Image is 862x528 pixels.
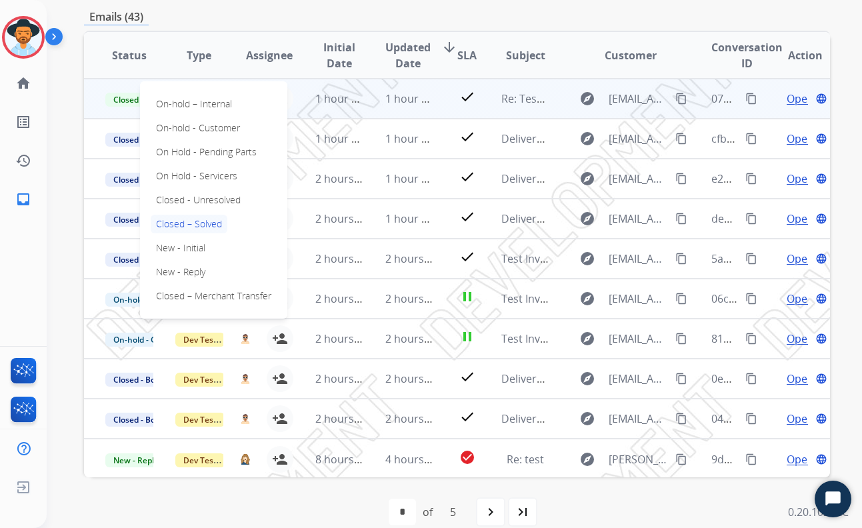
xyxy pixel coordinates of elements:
mat-icon: explore [579,131,595,147]
img: agent-avatar [240,333,251,345]
span: 2 hours ago [385,251,445,266]
span: Open [787,211,814,227]
span: Closed - Bounced [105,133,187,147]
mat-icon: check [459,129,475,145]
p: On-hold – Internal [151,95,237,113]
span: 2 hours ago [385,411,445,426]
span: Delivery Status Notification (Failure) [501,211,681,226]
span: Closed – Solved [105,93,179,107]
span: Test Invalid Email [DATE] [501,291,624,306]
mat-icon: language [815,453,827,465]
p: On-hold - Customer [151,119,245,137]
mat-icon: content_copy [675,373,687,385]
img: agent-avatar [240,453,251,465]
p: Closed – Merchant Transfer [151,287,277,305]
span: 1 hour ago [315,91,370,106]
span: Dev Test [175,373,225,387]
mat-icon: language [815,333,827,345]
mat-icon: explore [579,331,595,347]
p: On Hold - Servicers [151,167,243,185]
span: 2 hours ago [385,291,445,306]
p: 0.20.1027RC [788,504,849,520]
mat-icon: language [815,373,827,385]
p: Closed - Unresolved [151,191,246,209]
mat-icon: language [815,213,827,225]
img: agent-avatar [240,373,251,385]
mat-icon: content_copy [745,173,757,185]
mat-icon: content_copy [675,173,687,185]
mat-icon: content_copy [675,413,687,425]
span: Delivery Status Notification (Failure) [501,171,681,186]
div: 5 [439,499,467,525]
span: Open [787,371,814,387]
mat-icon: check [459,169,475,185]
span: On-hold - Customer [105,293,197,307]
p: Emails (43) [84,9,149,25]
mat-icon: content_copy [745,253,757,265]
mat-icon: history [15,153,31,169]
span: 2 hours ago [385,331,445,346]
span: Open [787,291,814,307]
span: Open [787,331,814,347]
mat-icon: person_add [272,371,288,387]
mat-icon: inbox [15,191,31,207]
mat-icon: content_copy [745,413,757,425]
span: 2 hours ago [315,171,375,186]
mat-icon: check_circle [459,449,475,465]
span: [PERSON_NAME][EMAIL_ADDRESS][DOMAIN_NAME] [609,451,668,467]
span: [EMAIL_ADDRESS][DOMAIN_NAME] [609,251,668,267]
mat-icon: explore [579,251,595,267]
mat-icon: content_copy [675,453,687,465]
span: Open [787,91,814,107]
span: Delivery Status Notification (Failure) [501,131,681,146]
span: Open [787,251,814,267]
mat-icon: content_copy [745,213,757,225]
span: 1 hour ago [385,91,440,106]
span: 8 hours ago [315,452,375,467]
span: 2 hours ago [315,211,375,226]
mat-icon: content_copy [675,93,687,105]
span: 2 hours ago [315,251,375,266]
p: On Hold - Pending Parts [151,143,262,161]
span: Closed - Unresolved [105,253,197,267]
span: Updated Date [385,39,431,71]
div: of [423,504,433,520]
p: New - Reply [151,263,211,281]
mat-icon: person_add [272,411,288,427]
span: Delivery Status Notification (Failure) [501,411,681,426]
span: 1 hour ago [385,211,440,226]
mat-icon: content_copy [675,333,687,345]
mat-icon: list_alt [15,114,31,130]
span: 1 hour ago [315,131,370,146]
span: Dev Test [175,453,225,467]
img: agent-avatar [240,413,251,425]
span: Dev Test [175,413,225,427]
span: [EMAIL_ADDRESS][DOMAIN_NAME] [609,371,668,387]
span: [EMAIL_ADDRESS][PERSON_NAME][DOMAIN_NAME] [609,91,668,107]
mat-icon: explore [579,91,595,107]
mat-icon: content_copy [745,373,757,385]
span: Open [787,171,814,187]
mat-icon: arrow_downward [441,39,457,55]
button: Start Chat [815,481,851,517]
mat-icon: language [815,133,827,145]
mat-icon: home [15,75,31,91]
span: Assignee [246,47,293,63]
span: [EMAIL_ADDRESS][PERSON_NAME][DOMAIN_NAME] [609,171,668,187]
span: 2 hours ago [315,371,375,386]
span: Test Invalid Emails [DATE] [501,331,629,346]
mat-icon: explore [579,211,595,227]
span: Closed - Bounced [105,373,187,387]
span: 1 hour ago [385,131,440,146]
mat-icon: content_copy [745,333,757,345]
mat-icon: person_add [272,331,288,347]
span: Initial Date [315,39,363,71]
mat-icon: check [459,369,475,385]
span: [EMAIL_ADDRESS][DOMAIN_NAME] [609,411,668,427]
span: SLA [457,47,477,63]
span: [EMAIL_ADDRESS][DOMAIN_NAME] [609,331,668,347]
mat-icon: content_copy [745,293,757,305]
span: Open [787,131,814,147]
span: Conversation ID [711,39,783,71]
span: New - Reply [105,453,166,467]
